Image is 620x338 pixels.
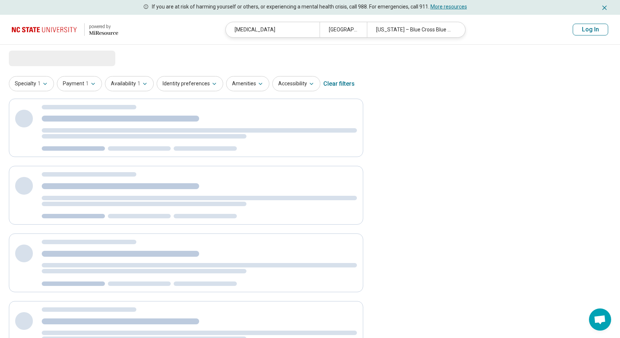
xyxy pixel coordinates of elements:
div: Open chat [589,308,611,331]
div: [MEDICAL_DATA] [226,22,320,37]
p: If you are at risk of harming yourself or others, or experiencing a mental health crisis, call 98... [152,3,467,11]
div: powered by [89,23,118,30]
button: Accessibility [272,76,320,91]
button: Availability1 [105,76,154,91]
span: 1 [86,80,89,88]
span: 1 [137,80,140,88]
span: 1 [38,80,41,88]
div: [US_STATE] – Blue Cross Blue Shield [367,22,461,37]
a: North Carolina State University powered by [12,21,118,38]
div: [GEOGRAPHIC_DATA], [GEOGRAPHIC_DATA] [320,22,367,37]
img: North Carolina State University [12,21,80,38]
a: More resources [430,4,467,10]
button: Amenities [226,76,269,91]
button: Dismiss [601,3,608,12]
button: Payment1 [57,76,102,91]
button: Specialty1 [9,76,54,91]
div: Clear filters [323,75,355,93]
button: Identity preferences [157,76,223,91]
span: Loading... [9,51,71,65]
button: Log In [573,24,608,35]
